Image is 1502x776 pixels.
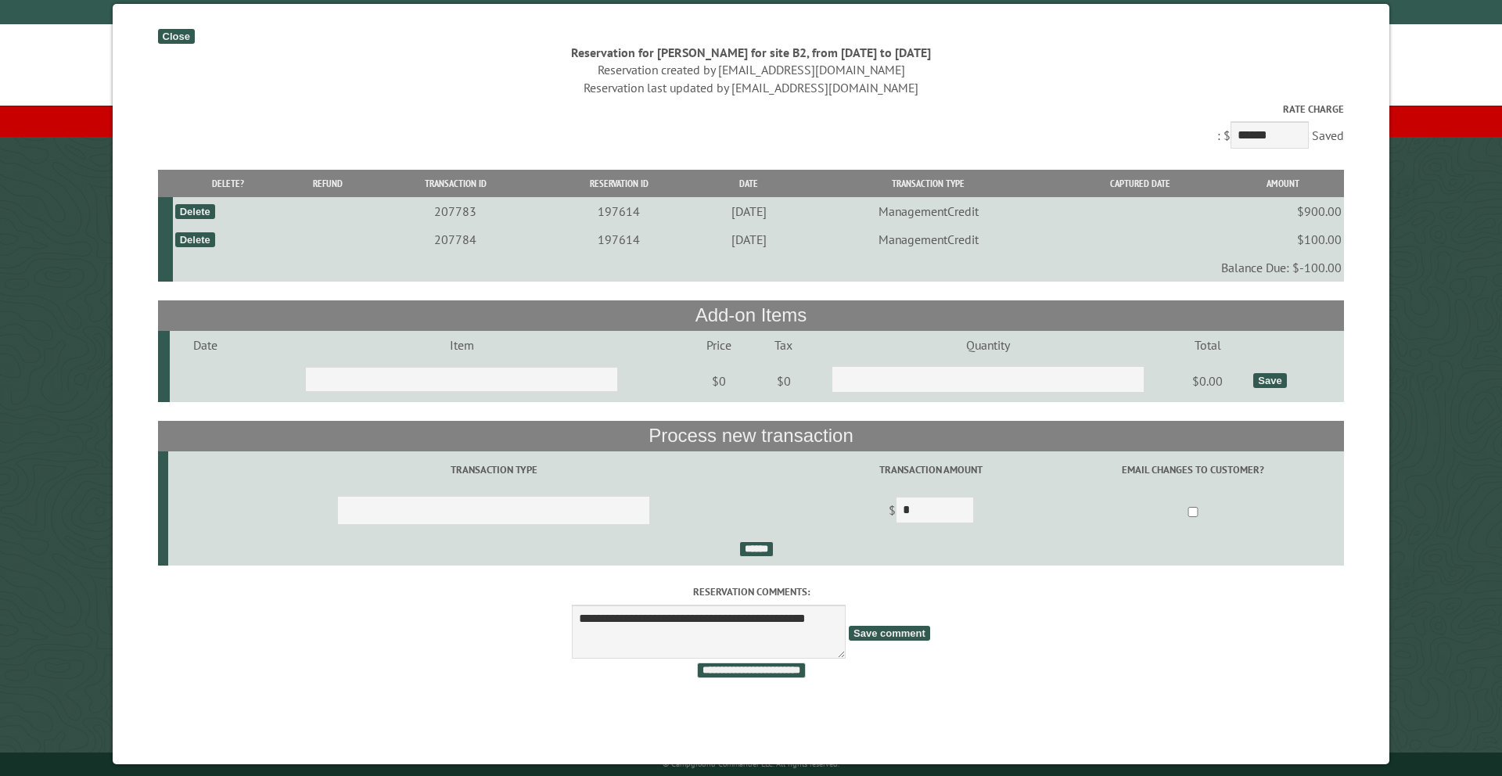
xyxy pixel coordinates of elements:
[158,300,1345,330] th: Add-on Items
[1222,197,1345,225] td: $900.00
[173,253,1345,282] td: Balance Due: $-100.00
[173,170,284,197] th: Delete?
[756,331,812,359] td: Tax
[158,102,1345,117] label: Rate Charge
[158,61,1345,78] div: Reservation created by [EMAIL_ADDRESS][DOMAIN_NAME]
[170,331,241,359] td: Date
[822,462,1039,477] label: Transaction Amount
[1253,373,1286,388] div: Save
[1312,128,1344,143] span: Saved
[1164,331,1251,359] td: Total
[1164,359,1251,403] td: $0.00
[682,331,756,359] td: Price
[158,102,1345,153] div: : $
[849,626,930,641] span: Save comment
[682,359,756,403] td: $0
[158,44,1345,61] div: Reservation for [PERSON_NAME] for site B2, from [DATE] to [DATE]
[175,204,215,219] div: Delete
[1044,462,1342,477] label: Email changes to customer?
[158,584,1345,599] label: Reservation comments:
[1222,170,1345,197] th: Amount
[699,225,799,253] td: [DATE]
[820,489,1042,535] td: $
[699,170,799,197] th: Date
[283,170,372,197] th: Refund
[171,462,817,477] label: Transaction Type
[372,197,539,225] td: 207783
[798,225,1058,253] td: ManagementCredit
[699,197,799,225] td: [DATE]
[158,79,1345,96] div: Reservation last updated by [EMAIL_ADDRESS][DOMAIN_NAME]
[1058,170,1222,197] th: Captured Date
[798,197,1058,225] td: ManagementCredit
[663,759,839,769] small: © Campground Commander LLC. All rights reserved.
[811,331,1164,359] td: Quantity
[158,29,195,44] div: Close
[175,232,215,247] div: Delete
[539,170,699,197] th: Reservation ID
[1222,225,1345,253] td: $100.00
[798,170,1058,197] th: Transaction Type
[158,421,1345,451] th: Process new transaction
[242,331,682,359] td: Item
[372,225,539,253] td: 207784
[756,359,812,403] td: $0
[372,170,539,197] th: Transaction ID
[539,197,699,225] td: 197614
[539,225,699,253] td: 197614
